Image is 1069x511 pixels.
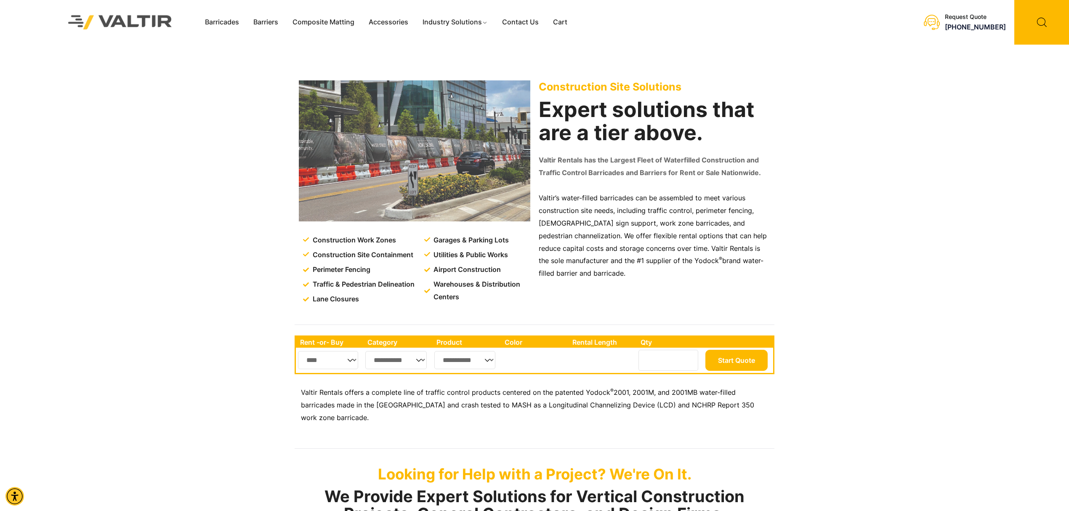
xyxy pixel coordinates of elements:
sup: ® [719,255,722,262]
span: Construction Work Zones [311,234,396,247]
a: Accessories [362,16,415,29]
p: Valtir Rentals has the Largest Fleet of Waterfilled Construction and Traffic Control Barricades a... [539,154,770,179]
a: Composite Matting [285,16,362,29]
a: Contact Us [495,16,546,29]
span: Garages & Parking Lots [431,234,509,247]
th: Product [432,337,501,348]
select: Single select [365,351,427,369]
span: 2001, 2001M, and 2001MB water-filled barricades made in the [GEOGRAPHIC_DATA] and crash tested to... [301,388,754,422]
img: Construction Site Solutions [299,80,530,221]
th: Qty [636,337,703,348]
button: Start Quote [705,350,768,371]
div: Request Quote [945,13,1006,21]
th: Color [500,337,568,348]
span: Valtir Rentals offers a complete line of traffic control products centered on the patented Yodock [301,388,610,397]
a: Industry Solutions [415,16,495,29]
span: Construction Site Containment [311,249,413,261]
th: Category [363,337,432,348]
a: Cart [546,16,574,29]
span: Perimeter Fencing [311,263,370,276]
sup: ® [610,387,614,394]
p: Construction Site Solutions [539,80,770,93]
a: Barricades [198,16,246,29]
span: Warehouses & Distribution Centers [431,278,532,303]
img: Valtir Rentals [57,4,183,40]
a: Barriers [246,16,285,29]
input: Number [638,350,698,371]
p: Valtir’s water-filled barricades can be assembled to meet various construction site needs, includ... [539,192,770,280]
span: Lane Closures [311,293,359,306]
div: Accessibility Menu [5,487,24,506]
h2: Expert solutions that are a tier above. [539,98,770,144]
th: Rental Length [568,337,636,348]
select: Single select [434,351,495,369]
span: Utilities & Public Works [431,249,508,261]
th: Rent -or- Buy [296,337,363,348]
a: call (888) 496-3625 [945,23,1006,31]
span: Airport Construction [431,263,501,276]
select: Single select [298,351,358,369]
p: Looking for Help with a Project? We're On It. [295,465,774,483]
span: Traffic & Pedestrian Delineation [311,278,415,291]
